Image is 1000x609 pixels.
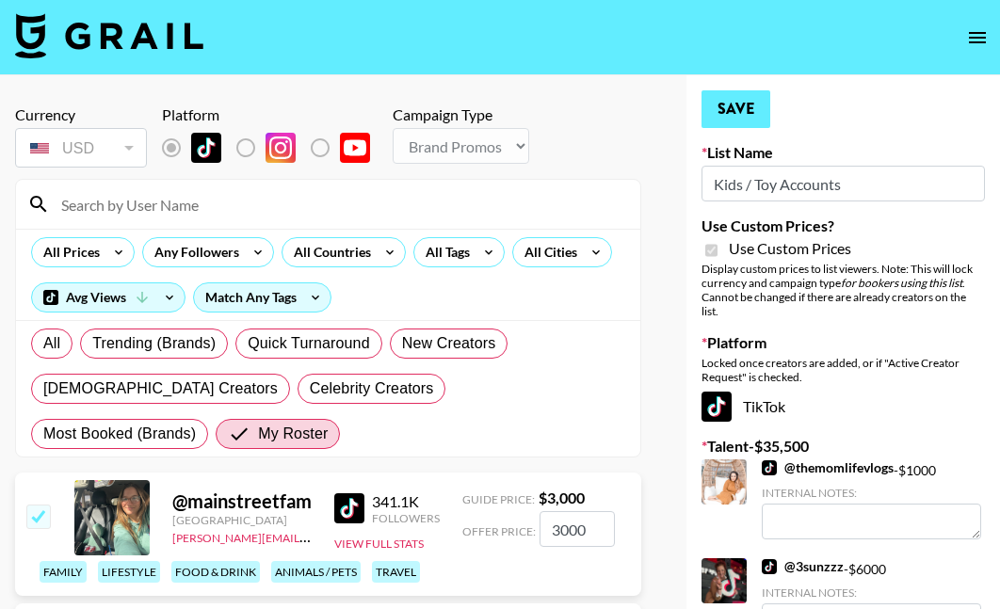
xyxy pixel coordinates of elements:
span: Guide Price: [462,492,535,506]
div: TikTok [702,392,985,422]
div: Campaign Type [393,105,529,124]
label: Use Custom Prices? [702,216,985,235]
div: Match Any Tags [194,283,331,312]
div: All Tags [414,238,474,266]
div: List locked to TikTok. [162,128,385,168]
div: 341.1K [372,492,440,511]
span: New Creators [402,332,496,355]
div: animals / pets [271,561,361,583]
button: View Full Stats [334,537,424,551]
div: Locked once creators are added, or if "Active Creator Request" is checked. [702,356,985,384]
a: @themomlifevlogs [762,459,894,476]
img: Grail Talent [15,13,203,58]
img: TikTok [191,133,221,163]
div: All Countries [282,238,375,266]
em: for bookers using this list [841,276,962,290]
span: Most Booked (Brands) [43,423,196,445]
div: [GEOGRAPHIC_DATA] [172,513,312,527]
button: Save [702,90,770,128]
a: [PERSON_NAME][EMAIL_ADDRESS][DOMAIN_NAME] [172,527,451,545]
span: Trending (Brands) [92,332,216,355]
label: Platform [702,333,985,352]
div: - $ 1000 [762,459,981,539]
img: TikTok [334,493,364,523]
div: Followers [372,511,440,525]
span: My Roster [258,423,328,445]
span: Offer Price: [462,524,536,538]
div: Platform [162,105,385,124]
div: All Prices [32,238,104,266]
div: family [40,561,87,583]
label: Talent - $ 35,500 [702,437,985,456]
span: Celebrity Creators [310,377,434,400]
div: Display custom prices to list viewers. Note: This will lock currency and campaign type . Cannot b... [702,262,985,318]
div: USD [19,132,143,165]
input: Search by User Name [50,189,629,219]
div: Any Followers [143,238,243,266]
img: Instagram [266,133,296,163]
div: food & drink [171,561,260,583]
img: YouTube [340,133,370,163]
div: Avg Views [32,283,185,312]
div: lifestyle [98,561,160,583]
img: TikTok [762,559,777,574]
span: [DEMOGRAPHIC_DATA] Creators [43,377,278,400]
div: All Cities [513,238,581,266]
img: TikTok [762,460,777,475]
span: Quick Turnaround [248,332,370,355]
button: open drawer [959,19,996,56]
strong: $ 3,000 [539,489,585,506]
label: List Name [702,143,985,162]
img: TikTok [702,392,732,422]
div: Internal Notes: [762,486,981,500]
div: @ mainstreetfam [172,489,312,513]
div: Currency [15,105,147,124]
a: @3sunzzz [762,558,844,575]
div: Internal Notes: [762,585,981,600]
span: All [43,332,60,355]
div: travel [372,561,420,583]
div: Currency is locked to USD [15,124,147,171]
span: Use Custom Prices [729,239,851,258]
input: 3,000 [540,511,615,547]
